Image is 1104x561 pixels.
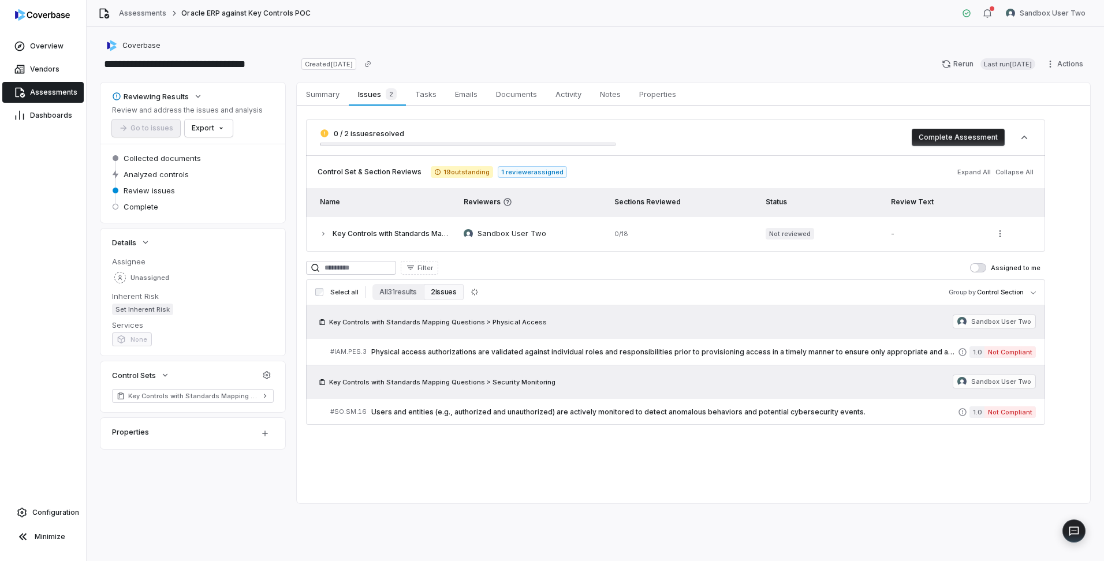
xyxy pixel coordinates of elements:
[971,377,1031,386] span: Sandbox User Two
[957,377,967,386] img: Sandbox User Two avatar
[112,389,274,403] a: Key Controls with Standards Mapping Questions
[185,119,233,137] button: Export
[478,228,546,240] span: Sandbox User Two
[124,201,158,212] span: Complete
[372,284,424,300] button: All 31 results
[891,197,934,206] span: Review Text
[35,532,65,541] span: Minimize
[614,197,681,206] span: Sections Reviewed
[971,317,1031,326] span: Sandbox User Two
[498,166,567,178] span: 1 reviewer assigned
[112,320,274,330] dt: Services
[635,87,681,102] span: Properties
[333,229,498,238] span: Key Controls with Standards Mapping Questions
[353,86,401,102] span: Issues
[124,153,201,163] span: Collected documents
[330,399,1036,425] a: #SO.SM.16Users and entities (e.g., authorized and unauthorized) are actively monitored to detect ...
[30,65,59,74] span: Vendors
[992,162,1037,182] button: Collapse All
[334,129,404,138] span: 0 / 2 issues resolved
[614,230,628,238] span: 0 / 18
[386,88,397,100] span: 2
[912,129,1005,146] button: Complete Assessment
[766,197,787,206] span: Status
[109,232,154,253] button: Details
[999,5,1092,22] button: Sandbox User Two avatarSandbox User Two
[15,9,70,21] img: Coverbase logo
[5,525,81,548] button: Minimize
[2,82,84,103] a: Assessments
[957,317,967,326] img: Sandbox User Two avatar
[181,9,310,18] span: Oracle ERP against Key Controls POC
[464,197,601,207] span: Reviewers
[124,185,175,196] span: Review issues
[2,59,84,80] a: Vendors
[330,407,367,416] span: # SO.SM.16
[551,87,586,102] span: Activity
[330,347,367,356] span: # IAM.PES.3
[109,86,206,107] button: Reviewing Results
[112,304,173,315] span: Set Inherent Risk
[124,169,189,179] span: Analyzed controls
[2,36,84,57] a: Overview
[984,346,1036,358] span: Not Compliant
[431,166,493,178] span: 19 outstanding
[103,35,164,56] button: https://coverbase.com/Coverbase
[371,347,958,357] span: Physical access authorizations are validated against individual roles and responsibilities prior ...
[970,263,986,272] button: Assigned to me
[891,229,978,238] div: -
[411,87,441,102] span: Tasks
[417,264,433,272] span: Filter
[969,406,984,418] span: 1.0
[301,58,356,70] span: Created [DATE]
[301,87,344,102] span: Summary
[1042,55,1090,73] button: Actions
[595,87,625,102] span: Notes
[5,502,81,523] a: Configuration
[122,41,161,50] span: Coverbase
[970,263,1040,272] label: Assigned to me
[371,407,958,417] span: Users and entities (e.g., authorized and unauthorized) are actively monitored to detect anomalous...
[2,105,84,126] a: Dashboards
[329,317,547,327] span: Key Controls with Standards Mapping Questions > Physical Access
[330,288,358,297] span: Select all
[491,87,542,102] span: Documents
[119,9,166,18] a: Assessments
[112,291,274,301] dt: Inherent Risk
[969,346,984,358] span: 1.0
[109,365,173,386] button: Control Sets
[980,58,1035,70] span: Last run [DATE]
[128,391,258,401] span: Key Controls with Standards Mapping Questions
[32,508,79,517] span: Configuration
[464,229,473,238] img: Sandbox User Two avatar
[954,162,994,182] button: Expand All
[112,256,274,267] dt: Assignee
[450,87,482,102] span: Emails
[935,55,1042,73] button: RerunLast run[DATE]
[112,237,136,248] span: Details
[30,88,77,97] span: Assessments
[130,274,169,282] span: Unassigned
[318,167,422,177] span: Control Set & Section Reviews
[112,91,189,102] div: Reviewing Results
[30,42,64,51] span: Overview
[330,339,1036,365] a: #IAM.PES.3Physical access authorizations are validated against individual roles and responsibilit...
[112,370,156,380] span: Control Sets
[315,288,323,296] input: Select all
[1020,9,1086,18] span: Sandbox User Two
[30,111,72,120] span: Dashboards
[329,377,555,387] span: Key Controls with Standards Mapping Questions > Security Monitoring
[112,106,263,115] p: Review and address the issues and analysis
[320,197,340,206] span: Name
[424,284,463,300] button: 2 issues
[1006,9,1015,18] img: Sandbox User Two avatar
[401,261,438,275] button: Filter
[357,54,378,74] button: Copy link
[984,406,1036,418] span: Not Compliant
[949,288,976,296] span: Group by
[766,228,814,240] span: Not reviewed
